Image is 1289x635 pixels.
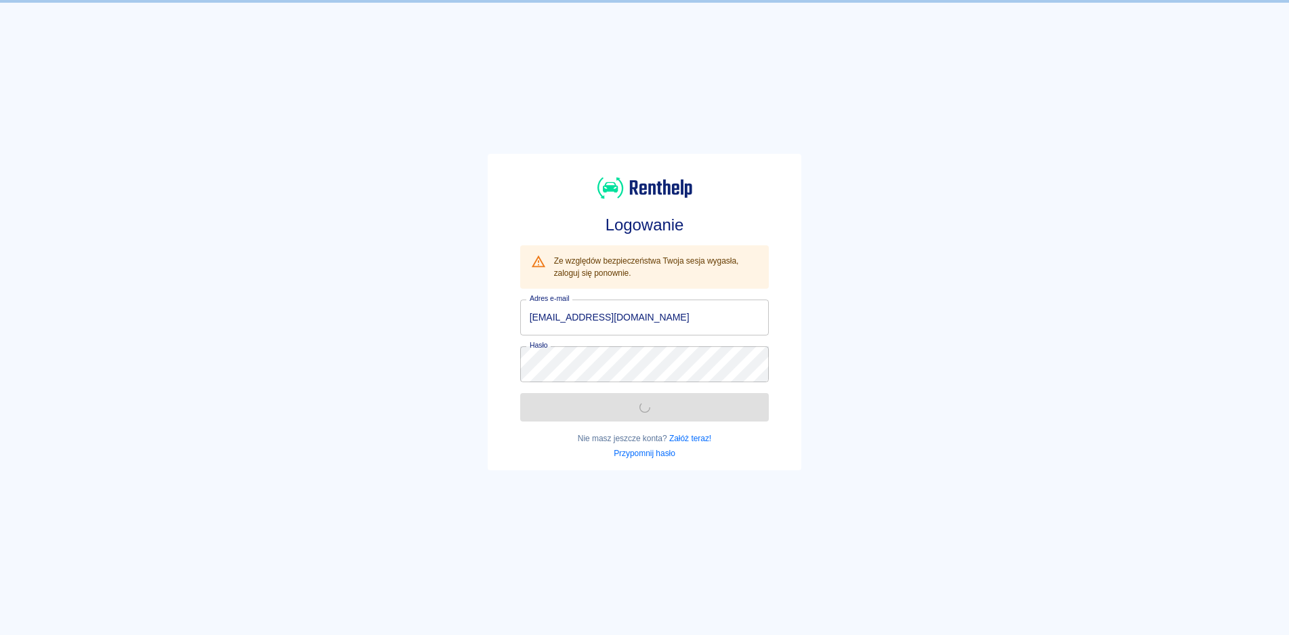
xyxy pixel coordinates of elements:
[597,176,692,201] img: Renthelp logo
[554,249,759,285] div: Ze względów bezpieczeństwa Twoja sesja wygasła, zaloguj się ponownie.
[520,432,769,445] p: Nie masz jeszcze konta?
[530,293,569,304] label: Adres e-mail
[530,340,548,350] label: Hasło
[520,216,769,234] h3: Logowanie
[669,434,711,443] a: Załóż teraz!
[614,449,675,458] a: Przypomnij hasło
